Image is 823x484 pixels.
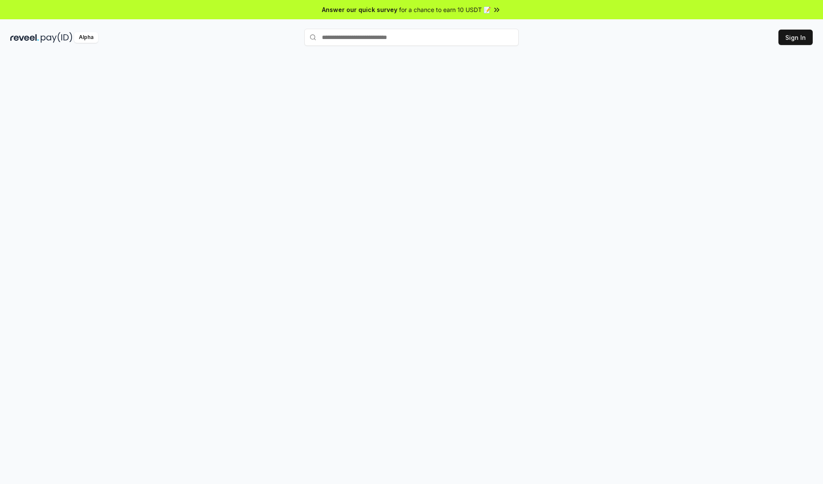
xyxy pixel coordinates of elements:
span: for a chance to earn 10 USDT 📝 [399,5,491,14]
span: Answer our quick survey [322,5,397,14]
div: Alpha [74,32,98,43]
img: reveel_dark [10,32,39,43]
button: Sign In [778,30,813,45]
img: pay_id [41,32,72,43]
